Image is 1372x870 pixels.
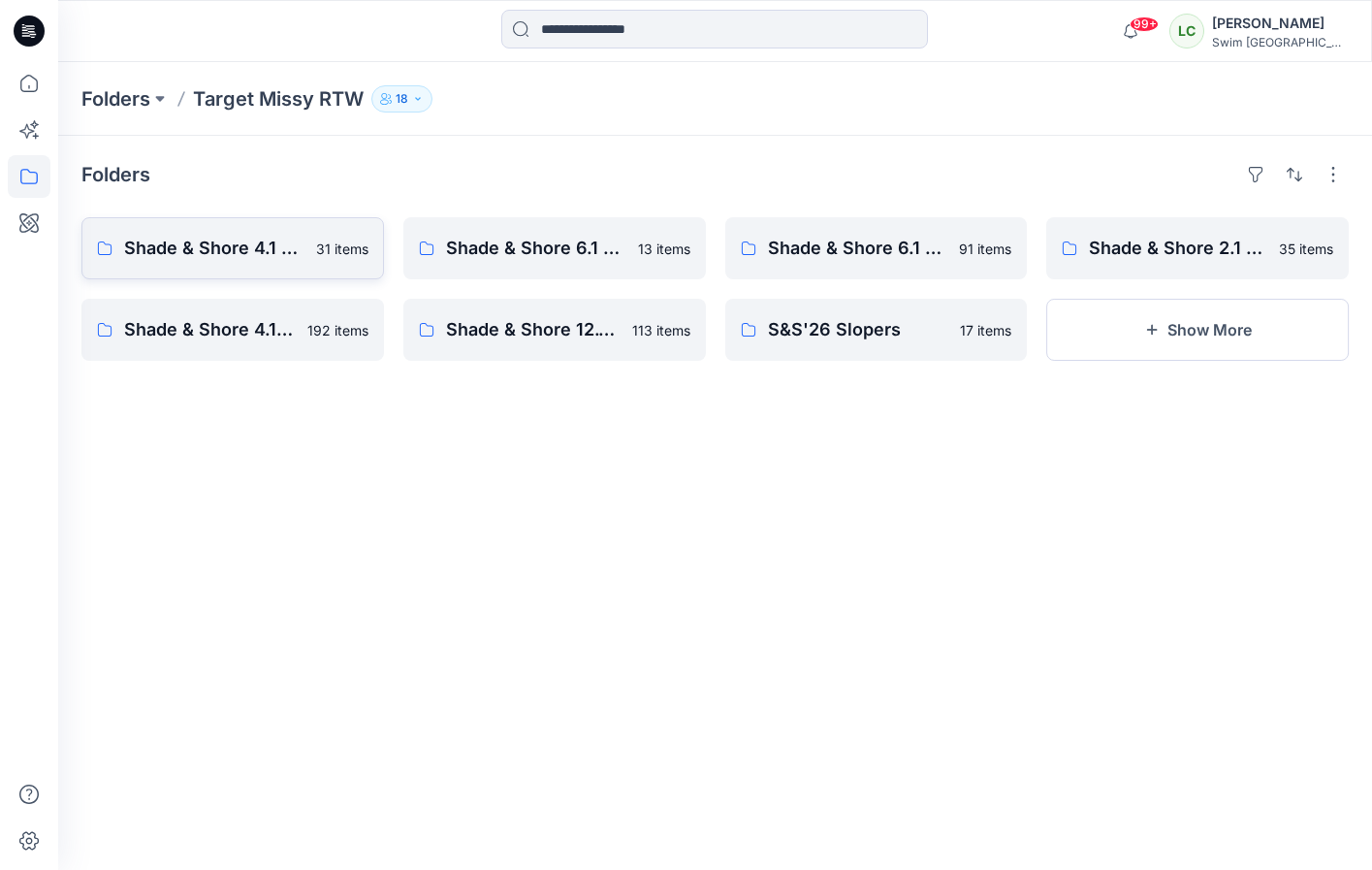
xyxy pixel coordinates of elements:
p: Shade & Shore 4.1 2026 [124,235,304,262]
a: Shade & Shore 4.1 2024192 items [81,299,384,361]
a: Shade & Shore 6.1 202613 items [403,217,706,279]
a: Shade & Shore 2.1 202635 items [1046,217,1349,279]
p: 31 items [316,239,368,259]
p: Shade & Shore 2.1 2026 [1089,235,1267,262]
p: 18 [396,88,408,110]
p: 192 items [307,320,368,340]
p: 113 items [632,320,690,340]
div: [PERSON_NAME] [1212,12,1348,35]
p: Shade & Shore 4.1 2024 [124,316,296,343]
p: 17 items [960,320,1011,340]
a: Folders [81,85,150,113]
div: LC [1169,14,1204,48]
h4: Folders [81,163,150,186]
a: S&S'26 Slopers17 items [725,299,1028,361]
a: Shade & Shore 4.1 202631 items [81,217,384,279]
button: Show More [1046,299,1349,361]
p: 35 items [1279,239,1333,259]
a: Shade & Shore 12.1 2026113 items [403,299,706,361]
p: 91 items [959,239,1011,259]
p: Shade & Shore 6.1 2025 [768,235,948,262]
p: Target Missy RTW [193,85,364,113]
a: Shade & Shore 6.1 202591 items [725,217,1028,279]
button: 18 [371,85,432,113]
p: S&S'26 Slopers [768,316,949,343]
div: Swim [GEOGRAPHIC_DATA] [1212,35,1348,49]
p: Shade & Shore 6.1 2026 [446,235,626,262]
p: 13 items [638,239,690,259]
span: 99+ [1130,16,1159,32]
p: Shade & Shore 12.1 2026 [446,316,621,343]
